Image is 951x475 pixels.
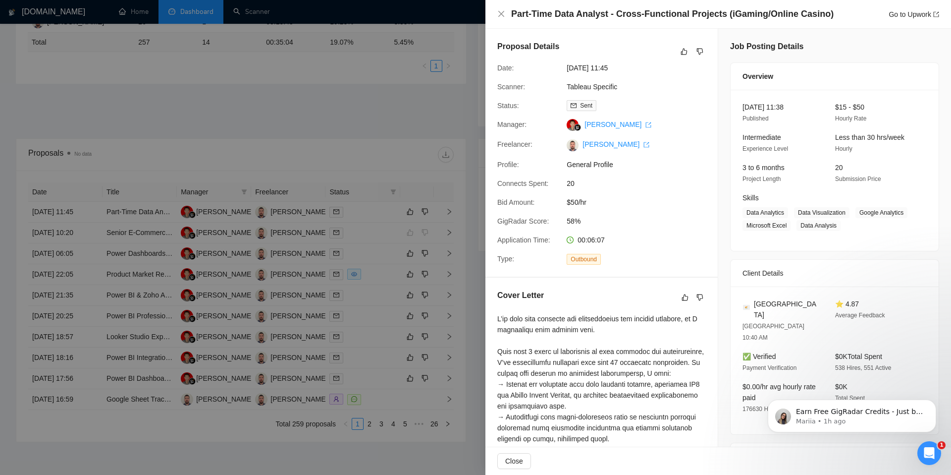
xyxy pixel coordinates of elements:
[682,294,688,301] span: like
[497,217,549,225] span: GigRadar Score:
[794,207,849,218] span: Data Visualization
[497,120,527,128] span: Manager:
[580,102,592,109] span: Sent
[742,133,781,141] span: Intermediate
[567,83,617,91] a: Tableau Specific
[742,71,773,82] span: Overview
[696,294,703,301] span: dislike
[835,115,866,122] span: Hourly Rate
[497,64,514,72] span: Date:
[582,140,649,148] a: [PERSON_NAME] export
[742,220,791,231] span: Microsoft Excel
[497,453,531,469] button: Close
[753,379,951,448] iframe: Intercom notifications message
[567,237,574,243] span: clock-circle
[742,353,776,360] span: ✅ Verified
[567,197,715,208] span: $50/hr
[681,48,687,56] span: like
[835,164,843,172] span: 20
[742,364,796,371] span: Payment Verification
[584,120,651,128] a: [PERSON_NAME] export
[578,236,605,244] span: 00:06:07
[742,115,769,122] span: Published
[742,406,780,413] span: 176630 Hours
[497,179,549,187] span: Connects Spent:
[835,145,852,152] span: Hourly
[694,292,706,303] button: dislike
[835,312,885,319] span: Average Feedback
[835,176,881,182] span: Submission Price
[742,443,927,470] div: Job Description
[497,290,544,301] h5: Cover Letter
[835,300,859,308] span: ⭐ 4.87
[497,140,532,148] span: Freelancer:
[742,164,785,172] span: 3 to 6 months
[835,103,864,111] span: $15 - $50
[497,236,550,244] span: Application Time:
[742,194,759,202] span: Skills
[835,364,891,371] span: 538 Hires, 551 Active
[645,122,651,128] span: export
[742,145,788,152] span: Experience Level
[742,176,781,182] span: Project Length
[567,216,715,227] span: 58%
[678,46,690,58] button: like
[567,178,715,189] span: 20
[835,133,904,141] span: Less than 30 hrs/week
[742,260,927,287] div: Client Details
[511,8,834,20] h4: Part-Time Data Analyst - Cross-Functional Projects (iGaming/Online Casino)
[754,298,819,320] span: [GEOGRAPHIC_DATA]
[574,124,581,131] img: gigradar-bm.png
[497,198,535,206] span: Bid Amount:
[742,383,816,402] span: $0.00/hr avg hourly rate paid
[571,103,577,109] span: mail
[855,207,907,218] span: Google Analytics
[497,10,505,18] button: Close
[743,304,750,311] img: 🇨🇾
[497,102,519,110] span: Status:
[567,62,715,73] span: [DATE] 11:45
[497,41,559,53] h5: Proposal Details
[497,255,514,263] span: Type:
[938,441,946,449] span: 1
[917,441,941,465] iframe: Intercom live chat
[742,103,784,111] span: [DATE] 11:38
[835,353,882,360] span: $0K Total Spent
[567,139,579,151] img: c1fc_27FLf1EH3L5AMFf83tGS6yaxyVnKv9AQzsnZAAlewa1bmmPsWnBFgF8h6rQJW
[505,456,523,467] span: Close
[497,161,519,169] span: Profile:
[497,83,525,91] span: Scanner:
[679,292,691,303] button: like
[889,10,939,18] a: Go to Upworkexport
[567,254,601,265] span: Outbound
[933,11,939,17] span: export
[567,159,715,170] span: General Profile
[696,48,703,56] span: dislike
[742,207,788,218] span: Data Analytics
[497,10,505,18] span: close
[796,220,841,231] span: Data Analysis
[694,46,706,58] button: dislike
[730,41,803,53] h5: Job Posting Details
[742,323,804,341] span: [GEOGRAPHIC_DATA] 10:40 AM
[643,142,649,148] span: export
